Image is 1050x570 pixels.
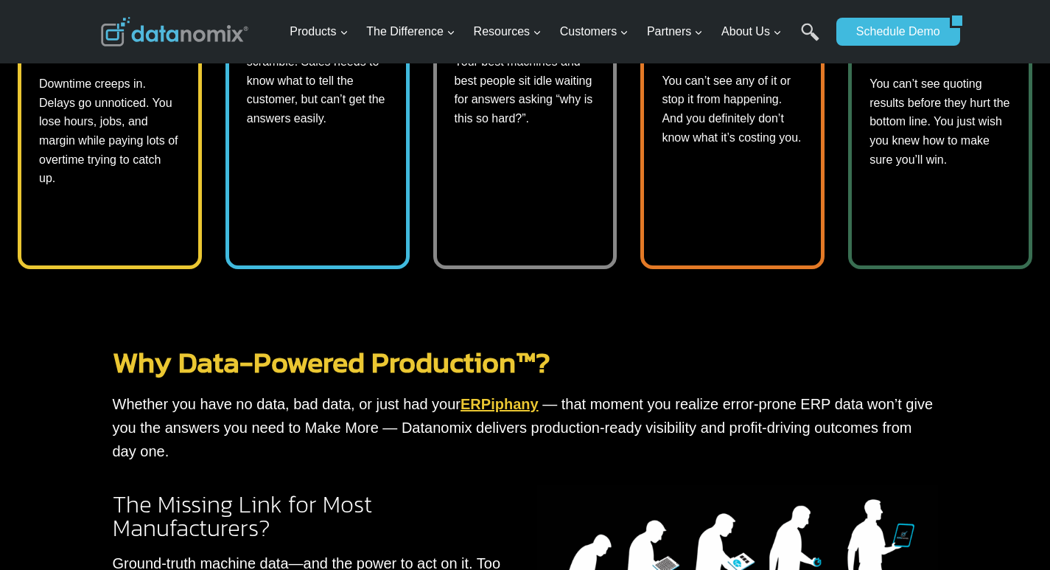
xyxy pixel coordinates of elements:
span: Customers [560,22,629,41]
span: Resources [474,22,542,41]
a: Why Data-Powered Production™? [113,340,550,384]
img: Datanomix [101,17,248,46]
span: About Us [721,22,782,41]
span: The Difference [366,22,455,41]
span: Partners [647,22,703,41]
nav: Primary Navigation [284,8,829,56]
iframe: Popup CTA [7,286,244,563]
h2: The Missing Link for Most Manufacturers? [113,493,514,540]
a: Search [801,23,819,56]
a: ERPiphany [461,396,539,412]
a: Schedule Demo [836,18,950,46]
p: Whether you have no data, bad data, or just had your — that moment you realize error-prone ERP da... [113,392,938,463]
span: Products [290,22,348,41]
